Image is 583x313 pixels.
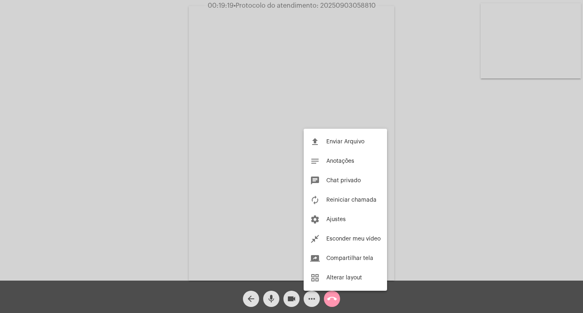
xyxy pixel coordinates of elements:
mat-icon: close_fullscreen [310,234,320,244]
mat-icon: settings [310,215,320,224]
span: Alterar layout [326,275,362,281]
span: Reiniciar chamada [326,197,377,203]
mat-icon: grid_view [310,273,320,283]
mat-icon: autorenew [310,195,320,205]
mat-icon: chat [310,176,320,185]
mat-icon: file_upload [310,137,320,147]
span: Enviar Arquivo [326,139,364,145]
span: Anotações [326,158,354,164]
mat-icon: screen_share [310,253,320,263]
mat-icon: notes [310,156,320,166]
span: Ajustes [326,217,346,222]
span: Chat privado [326,178,361,183]
span: Compartilhar tela [326,256,373,261]
span: Esconder meu vídeo [326,236,381,242]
